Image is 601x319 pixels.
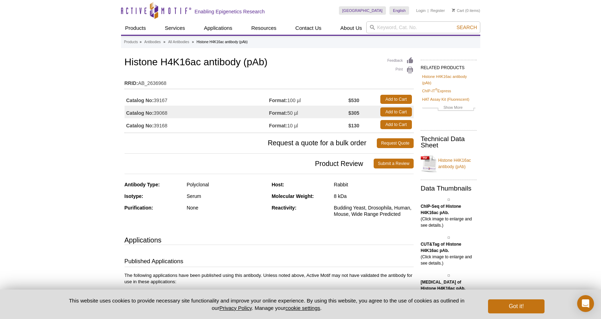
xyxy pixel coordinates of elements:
[348,122,359,129] strong: $130
[435,88,438,92] sup: ®
[195,8,265,15] h2: Enabling Epigenetics Research
[168,39,189,45] a: All Antibodies
[387,66,414,74] a: Print
[125,205,153,211] strong: Purification:
[380,120,412,129] a: Add to Cart
[124,39,138,45] a: Products
[334,181,414,188] div: Rabbit
[374,159,414,168] a: Submit a Review
[187,205,266,211] div: None
[125,57,414,69] h1: Histone H4K16ac antibody (pAb)
[285,305,320,311] button: cookie settings
[448,199,450,201] img: Histone H4K16ac antibody (pAb) tested by ChIP-Seq.
[421,203,477,228] p: (Click image to enlarge and see details.)
[269,97,287,104] strong: Format:
[577,295,594,312] div: Open Intercom Messenger
[125,80,138,86] strong: RRID:
[125,193,143,199] strong: Isotype:
[291,21,326,35] a: Contact Us
[125,138,377,148] span: Request a quote for a bulk order
[140,40,142,44] li: »
[380,95,412,104] a: Add to Cart
[144,39,161,45] a: Antibodies
[422,73,475,86] a: Histone H4K16ac antibody (pAb)
[334,193,414,199] div: 8 kDa
[187,181,266,188] div: Polyclonal
[421,279,477,304] p: (Click image to enlarge and see details.)
[422,88,451,94] a: ChIP-IT®Express
[421,242,461,253] b: CUT&Tag of Histone H4K16ac pAb.
[488,299,544,313] button: Got it!
[348,110,359,116] strong: $305
[366,21,480,33] input: Keyword, Cat. No.
[448,274,450,277] img: Histone H4K16ac antibody (pAb) tested by Western blot.
[456,25,477,30] span: Search
[125,159,374,168] span: Product Review
[125,76,414,87] td: AB_2636968
[454,24,479,31] button: Search
[126,110,154,116] strong: Catalog No:
[387,57,414,65] a: Feedback
[196,40,248,44] li: Histone H4K16ac antibody (pAb)
[125,182,160,187] strong: Antibody Type:
[163,40,166,44] li: »
[200,21,236,35] a: Applications
[272,182,284,187] strong: Host:
[452,6,480,15] li: (0 items)
[219,305,252,311] a: Privacy Policy
[421,280,466,291] b: [MEDICAL_DATA] of Histone H4K16ac pAb.
[430,8,445,13] a: Register
[348,97,359,104] strong: $530
[269,122,287,129] strong: Format:
[452,8,464,13] a: Cart
[421,136,477,148] h2: Technical Data Sheet
[126,97,154,104] strong: Catalog No:
[334,205,414,217] div: Budding Yeast, Drosophila, Human, Mouse, Wide Range Predicted
[247,21,281,35] a: Resources
[428,6,429,15] li: |
[125,118,269,131] td: 39168
[161,21,189,35] a: Services
[272,205,296,211] strong: Reactivity:
[125,106,269,118] td: 39068
[416,8,426,13] a: Login
[187,193,266,199] div: Serum
[121,21,150,35] a: Products
[421,153,477,174] a: Histone H4K16ac antibody (pAb)
[421,185,477,192] h2: Data Thumbnails
[422,96,469,102] a: HAT Assay Kit (Fluorescent)
[125,235,414,245] h3: Applications
[421,60,477,72] h2: RELATED PRODUCTS
[126,122,154,129] strong: Catalog No:
[269,106,348,118] td: 50 µl
[380,107,412,117] a: Add to Cart
[421,204,461,215] b: ChIP-Seq of Histone H4K16ac pAb.
[269,110,287,116] strong: Format:
[192,40,194,44] li: »
[125,257,414,267] h3: Published Applications
[422,104,475,112] a: Show More
[377,138,414,148] a: Request Quote
[269,118,348,131] td: 10 µl
[452,8,455,12] img: Your Cart
[336,21,366,35] a: About Us
[272,193,314,199] strong: Molecular Weight:
[389,6,409,15] a: English
[339,6,386,15] a: [GEOGRAPHIC_DATA]
[125,93,269,106] td: 39167
[269,93,348,106] td: 100 µl
[57,297,477,312] p: This website uses cookies to provide necessary site functionality and improve your online experie...
[421,241,477,266] p: (Click image to enlarge and see details.)
[448,237,450,239] img: Histone H4K16ac antibody (pAb) tested by CUT&Tag.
